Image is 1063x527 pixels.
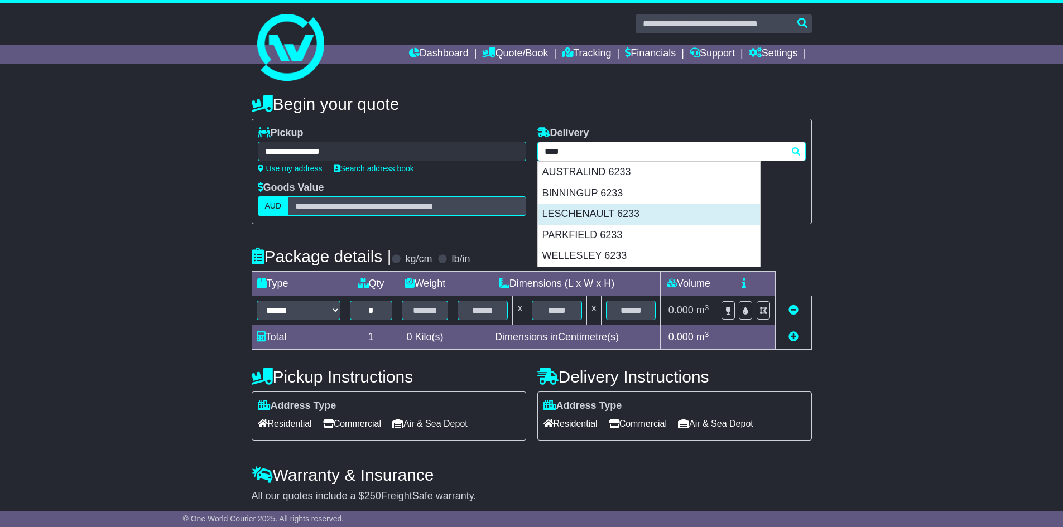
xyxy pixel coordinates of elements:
[453,325,661,350] td: Dimensions in Centimetre(s)
[364,490,381,501] span: 250
[705,303,709,312] sup: 3
[705,330,709,339] sup: 3
[625,45,676,64] a: Financials
[252,490,812,502] div: All our quotes include a $ FreightSafe warranty.
[334,164,414,173] a: Search address book
[543,415,598,432] span: Residential
[538,225,760,246] div: PARKFIELD 6233
[397,325,453,350] td: Kilo(s)
[482,45,548,64] a: Quote/Book
[258,182,324,194] label: Goods Value
[537,368,812,386] h4: Delivery Instructions
[788,331,799,342] a: Add new item
[345,272,397,296] td: Qty
[258,196,289,216] label: AUD
[252,325,345,350] td: Total
[409,45,469,64] a: Dashboard
[696,304,709,316] span: m
[538,183,760,204] div: BINNINGUP 6233
[258,400,336,412] label: Address Type
[405,253,432,265] label: kg/cm
[453,272,661,296] td: Dimensions (L x W x H)
[538,204,760,225] div: LESCHENAULT 6233
[537,142,806,161] typeahead: Please provide city
[323,415,381,432] span: Commercial
[513,296,527,325] td: x
[538,245,760,267] div: WELLESLEY 6233
[345,325,397,350] td: 1
[183,514,344,523] span: © One World Courier 2025. All rights reserved.
[690,45,735,64] a: Support
[696,331,709,342] span: m
[749,45,798,64] a: Settings
[537,127,589,139] label: Delivery
[258,164,323,173] a: Use my address
[406,331,412,342] span: 0
[252,368,526,386] h4: Pickup Instructions
[252,466,812,484] h4: Warranty & Insurance
[562,45,611,64] a: Tracking
[258,127,304,139] label: Pickup
[451,253,470,265] label: lb/in
[258,415,312,432] span: Residential
[788,304,799,316] a: Remove this item
[538,162,760,183] div: AUSTRALIND 6233
[661,272,716,296] td: Volume
[609,415,667,432] span: Commercial
[586,296,601,325] td: x
[392,415,468,432] span: Air & Sea Depot
[678,415,753,432] span: Air & Sea Depot
[668,304,694,316] span: 0.000
[252,95,812,113] h4: Begin your quote
[252,247,392,265] h4: Package details |
[543,400,622,412] label: Address Type
[252,272,345,296] td: Type
[397,272,453,296] td: Weight
[668,331,694,342] span: 0.000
